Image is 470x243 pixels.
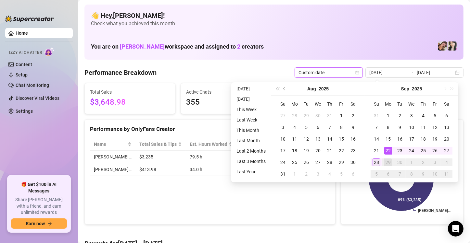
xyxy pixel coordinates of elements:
[291,158,299,166] div: 25
[326,170,334,178] div: 4
[396,147,404,155] div: 23
[5,16,54,22] img: logo-BBDzfeDw.svg
[289,121,300,133] td: 2025-08-04
[300,156,312,168] td: 2025-08-26
[373,147,380,155] div: 21
[417,133,429,145] td: 2025-09-18
[417,110,429,121] td: 2025-09-04
[429,168,441,180] td: 2025-10-10
[94,141,126,148] span: Name
[373,170,380,178] div: 5
[300,145,312,156] td: 2025-08-19
[349,112,357,120] div: 2
[312,168,324,180] td: 2025-09-03
[234,116,268,124] li: Last Week
[408,135,415,143] div: 17
[314,147,322,155] div: 20
[441,133,452,145] td: 2025-09-20
[324,133,336,145] td: 2025-08-14
[408,170,415,178] div: 8
[326,123,334,131] div: 7
[234,147,268,155] li: Last 2 Months
[302,170,310,178] div: 2
[336,98,347,110] th: Fr
[319,82,329,95] button: Choose a year
[384,170,392,178] div: 6
[417,121,429,133] td: 2025-09-11
[279,147,287,155] div: 17
[347,156,359,168] td: 2025-08-30
[419,147,427,155] div: 25
[408,112,415,120] div: 3
[382,168,394,180] td: 2025-10-06
[84,68,157,77] h4: Performance Breakdown
[312,121,324,133] td: 2025-08-06
[186,151,236,163] td: 79.5 h
[349,135,357,143] div: 16
[349,170,357,178] div: 6
[44,47,55,56] img: AI Chatter
[186,163,236,176] td: 34.0 h
[349,123,357,131] div: 9
[279,135,287,143] div: 10
[289,110,300,121] td: 2025-07-28
[324,98,336,110] th: Th
[120,43,165,50] span: [PERSON_NAME]
[135,163,186,176] td: $413.98
[16,30,28,36] a: Home
[312,133,324,145] td: 2025-08-13
[431,135,439,143] div: 19
[384,158,392,166] div: 29
[302,123,310,131] div: 5
[90,88,170,96] span: Total Sales
[337,123,345,131] div: 8
[234,95,268,103] li: [DATE]
[419,170,427,178] div: 9
[314,112,322,120] div: 30
[11,218,67,229] button: Earn nowarrow-right
[279,170,287,178] div: 31
[396,170,404,178] div: 7
[429,98,441,110] th: Fr
[349,147,357,155] div: 23
[312,156,324,168] td: 2025-08-27
[412,82,422,95] button: Choose a year
[431,158,439,166] div: 3
[371,145,382,156] td: 2025-09-21
[409,70,414,75] span: to
[441,121,452,133] td: 2025-09-13
[431,147,439,155] div: 26
[277,145,289,156] td: 2025-08-17
[324,121,336,133] td: 2025-08-07
[302,158,310,166] div: 26
[431,170,439,178] div: 10
[408,123,415,131] div: 10
[394,121,406,133] td: 2025-09-09
[289,133,300,145] td: 2025-08-11
[324,145,336,156] td: 2025-08-21
[91,11,457,20] h4: 👋 Hey, [PERSON_NAME] !
[11,197,67,216] span: Share [PERSON_NAME] with a friend, and earn unlimited rewards
[91,43,264,50] h1: You are on workspace and assigned to creators
[347,145,359,156] td: 2025-08-23
[419,112,427,120] div: 4
[139,141,177,148] span: Total Sales & Tips
[441,168,452,180] td: 2025-10-11
[371,133,382,145] td: 2025-09-14
[90,96,170,109] span: $3,648.98
[302,147,310,155] div: 19
[396,158,404,166] div: 30
[314,135,322,143] div: 13
[90,163,135,176] td: [PERSON_NAME]…
[337,112,345,120] div: 1
[429,145,441,156] td: 2025-09-26
[336,145,347,156] td: 2025-08-22
[371,110,382,121] td: 2025-08-31
[406,133,417,145] td: 2025-09-17
[234,106,268,113] li: This Week
[401,82,410,95] button: Choose a month
[406,145,417,156] td: 2025-09-24
[382,145,394,156] td: 2025-09-22
[274,82,281,95] button: Last year (Control + left)
[234,85,268,93] li: [DATE]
